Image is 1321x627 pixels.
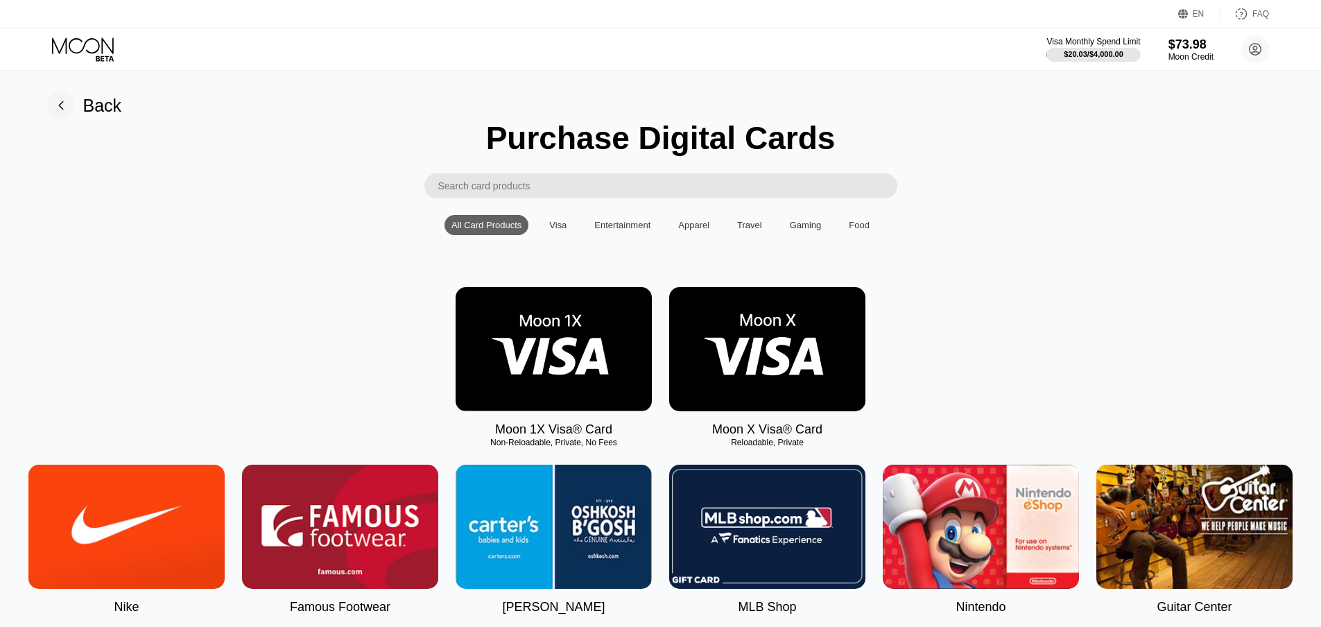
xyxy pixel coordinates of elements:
[486,119,836,157] div: Purchase Digital Cards
[502,600,605,615] div: [PERSON_NAME]
[451,220,521,230] div: All Card Products
[47,92,122,119] div: Back
[1157,600,1232,615] div: Guitar Center
[790,220,822,230] div: Gaming
[1220,7,1269,21] div: FAQ
[849,220,870,230] div: Food
[114,600,139,615] div: Nike
[1193,9,1205,19] div: EN
[737,220,762,230] div: Travel
[678,220,709,230] div: Apparel
[669,438,865,447] div: Reloadable, Private
[1064,50,1123,58] div: $20.03 / $4,000.00
[594,220,650,230] div: Entertainment
[1252,9,1269,19] div: FAQ
[738,600,796,615] div: MLB Shop
[730,215,769,235] div: Travel
[83,96,122,116] div: Back
[542,215,573,235] div: Visa
[1178,7,1220,21] div: EN
[587,215,657,235] div: Entertainment
[712,422,822,437] div: Moon X Visa® Card
[1168,52,1214,62] div: Moon Credit
[456,438,652,447] div: Non-Reloadable, Private, No Fees
[842,215,877,235] div: Food
[1168,37,1214,62] div: $73.98Moon Credit
[783,215,829,235] div: Gaming
[671,215,716,235] div: Apparel
[444,215,528,235] div: All Card Products
[1046,37,1140,46] div: Visa Monthly Spend Limit
[495,422,612,437] div: Moon 1X Visa® Card
[1046,37,1140,62] div: Visa Monthly Spend Limit$20.03/$4,000.00
[956,600,1005,615] div: Nintendo
[1168,37,1214,52] div: $73.98
[290,600,390,615] div: Famous Footwear
[438,173,897,198] input: Search card products
[549,220,567,230] div: Visa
